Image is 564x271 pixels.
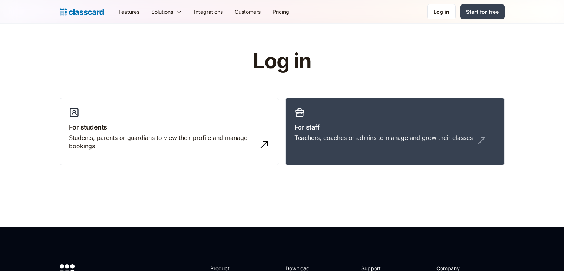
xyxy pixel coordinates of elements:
[267,3,295,20] a: Pricing
[285,98,505,166] a: For staffTeachers, coaches or admins to manage and grow their classes
[145,3,188,20] div: Solutions
[151,8,173,16] div: Solutions
[466,8,499,16] div: Start for free
[60,98,279,166] a: For studentsStudents, parents or guardians to view their profile and manage bookings
[294,122,495,132] h3: For staff
[60,7,104,17] a: home
[69,122,270,132] h3: For students
[229,3,267,20] a: Customers
[164,50,400,73] h1: Log in
[113,3,145,20] a: Features
[294,134,473,142] div: Teachers, coaches or admins to manage and grow their classes
[427,4,456,19] a: Log in
[69,134,255,150] div: Students, parents or guardians to view their profile and manage bookings
[433,8,449,16] div: Log in
[460,4,505,19] a: Start for free
[188,3,229,20] a: Integrations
